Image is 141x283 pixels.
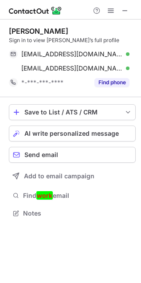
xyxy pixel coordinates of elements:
button: save-profile-one-click [9,104,136,120]
span: [EMAIL_ADDRESS][DOMAIN_NAME] [21,50,123,58]
img: ContactOut v5.3.10 [9,5,62,16]
button: AI write personalized message [9,126,136,141]
button: Notes [9,207,136,220]
span: Send email [24,151,58,158]
span: Notes [23,209,132,217]
div: Save to List / ATS / CRM [24,109,120,116]
button: Findworkemail [9,189,136,202]
em: work [36,191,53,200]
button: Send email [9,147,136,163]
button: Reveal Button [94,78,129,87]
span: [EMAIL_ADDRESS][DOMAIN_NAME] [21,64,123,72]
button: Add to email campaign [9,168,136,184]
span: Find email [23,192,132,200]
div: [PERSON_NAME] [9,27,68,35]
div: Sign in to view [PERSON_NAME]’s full profile [9,36,136,44]
span: AI write personalized message [24,130,119,137]
span: Add to email campaign [24,173,94,180]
